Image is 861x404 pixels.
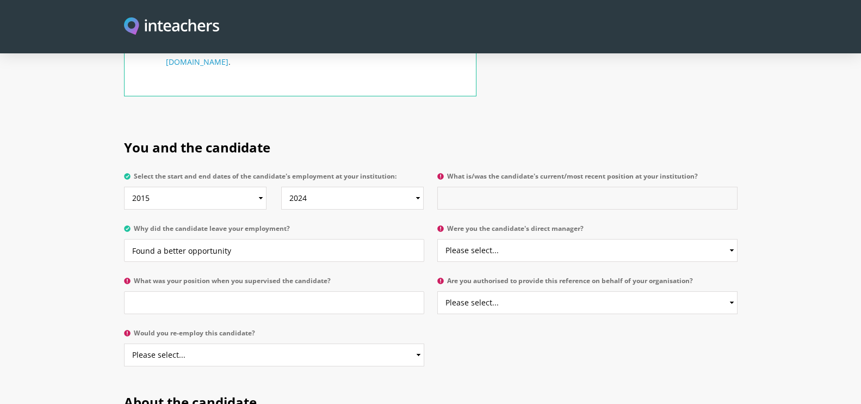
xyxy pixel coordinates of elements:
label: Are you authorised to provide this reference on behalf of your organisation? [437,277,738,291]
label: Why did the candidate leave your employment? [124,225,424,239]
img: Inteachers [124,17,220,36]
a: Visit this site's homepage [124,17,220,36]
label: What is/was the candidate's current/most recent position at your institution? [437,173,738,187]
span: You and the candidate [124,138,270,156]
label: Were you the candidate's direct manager? [437,225,738,239]
label: Would you re-employ this candidate? [124,329,424,344]
label: Select the start and end dates of the candidate's employment at your institution: [124,173,424,187]
label: What was your position when you supervised the candidate? [124,277,424,291]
